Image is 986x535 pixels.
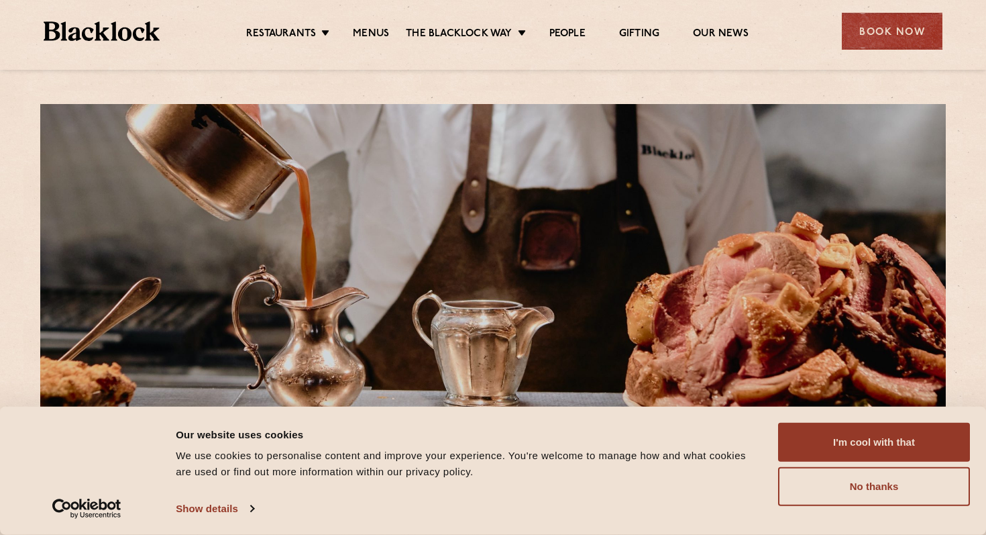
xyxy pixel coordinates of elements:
[693,28,749,42] a: Our News
[28,499,146,519] a: Usercentrics Cookiebot - opens in a new window
[176,426,763,442] div: Our website uses cookies
[176,448,763,480] div: We use cookies to personalise content and improve your experience. You're welcome to manage how a...
[549,28,586,42] a: People
[619,28,659,42] a: Gifting
[842,13,942,50] div: Book Now
[778,467,970,506] button: No thanks
[353,28,389,42] a: Menus
[406,28,512,42] a: The Blacklock Way
[44,21,160,41] img: BL_Textured_Logo-footer-cropped.svg
[778,423,970,462] button: I'm cool with that
[246,28,316,42] a: Restaurants
[176,499,254,519] a: Show details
